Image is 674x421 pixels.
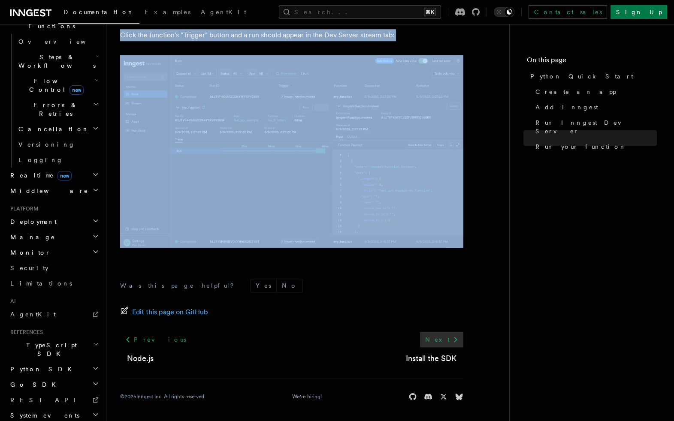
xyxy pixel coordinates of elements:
[527,69,657,84] a: Python Quick Start
[7,183,101,198] button: Middleware
[292,393,322,400] a: We're hiring!
[120,393,206,400] div: © 2025 Inngest Inc. All rights reserved.
[18,38,107,45] span: Overview
[532,84,657,99] a: Create an app
[420,332,463,347] a: Next
[532,139,657,154] a: Run your function
[15,121,101,137] button: Cancellation
[7,233,55,241] span: Manage
[7,171,72,180] span: Realtime
[127,352,154,364] a: Node.js
[120,306,208,318] a: Edit this page on GitHub
[18,141,75,148] span: Versioning
[251,279,276,292] button: Yes
[15,101,93,118] span: Errors & Retries
[7,307,101,322] a: AgentKit
[7,392,101,408] a: REST API
[532,115,657,139] a: Run Inngest Dev Server
[7,186,88,195] span: Middleware
[7,276,101,291] a: Limitations
[7,365,77,373] span: Python SDK
[7,329,43,336] span: References
[15,53,96,70] span: Steps & Workflows
[494,7,514,17] button: Toggle dark mode
[15,125,89,133] span: Cancellation
[15,137,101,152] a: Versioning
[611,5,667,19] a: Sign Up
[532,99,657,115] a: Add Inngest
[279,5,441,19] button: Search...⌘K
[7,205,39,212] span: Platform
[7,341,93,358] span: TypeScript SDK
[132,306,208,318] span: Edit this page on GitHub
[10,280,72,287] span: Limitations
[7,217,57,226] span: Deployment
[57,171,72,180] span: new
[7,298,16,305] span: AI
[7,380,61,389] span: Go SDK
[535,103,598,111] span: Add Inngest
[7,245,101,260] button: Monitor
[527,55,657,69] h4: On this page
[120,29,463,41] p: Click the function's "Trigger" button and a run should appear in the Dev Server stream tab:
[535,142,626,151] span: Run your function
[277,279,302,292] button: No
[535,118,657,135] span: Run Inngest Dev Server
[15,73,101,97] button: Flow Controlnew
[7,214,101,229] button: Deployment
[201,9,246,15] span: AgentKit
[7,34,101,168] div: Inngest Functions
[15,97,101,121] button: Errors & Retries
[7,377,101,392] button: Go SDK
[10,311,56,318] span: AgentKit
[15,152,101,168] a: Logging
[529,5,607,19] a: Contact sales
[120,332,191,347] a: Previous
[58,3,139,24] a: Documentation
[535,87,616,96] span: Create an app
[15,49,101,73] button: Steps & Workflows
[7,411,79,420] span: System events
[120,55,463,248] img: quick-start-run.png
[15,34,101,49] a: Overview
[7,361,101,377] button: Python SDK
[196,3,251,23] a: AgentKit
[15,77,94,94] span: Flow Control
[7,260,101,276] a: Security
[10,265,48,271] span: Security
[139,3,196,23] a: Examples
[424,8,436,16] kbd: ⌘K
[7,229,101,245] button: Manage
[10,397,83,403] span: REST API
[63,9,134,15] span: Documentation
[7,168,101,183] button: Realtimenew
[18,156,63,163] span: Logging
[120,281,240,290] p: Was this page helpful?
[70,85,84,95] span: new
[406,352,456,364] a: Install the SDK
[7,248,51,257] span: Monitor
[145,9,190,15] span: Examples
[7,337,101,361] button: TypeScript SDK
[530,72,633,81] span: Python Quick Start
